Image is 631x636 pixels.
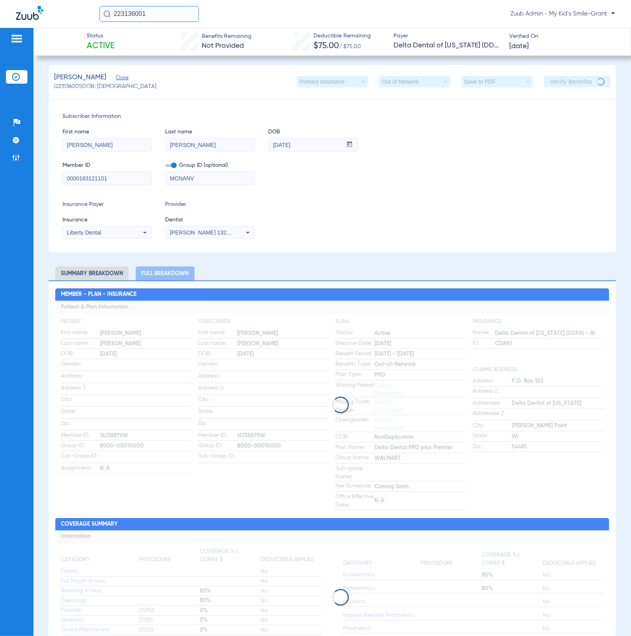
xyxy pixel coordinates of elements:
[116,75,123,82] span: Close
[166,200,255,209] span: Provider
[166,216,255,224] span: Dentist
[393,32,502,40] span: Payer
[166,161,255,170] span: Group ID (optional)
[87,41,115,52] span: Active
[62,128,152,136] span: First name
[62,112,602,121] span: Subscriber Information
[591,598,631,636] iframe: Chat Widget
[55,266,129,280] li: Summary Breakdown
[10,34,23,43] img: hamburger-icon
[509,32,618,41] span: Verified On
[87,32,115,40] span: Status
[269,128,358,136] span: DOB
[510,10,615,18] span: Zuub Admin - My Kid's Smile-Grant
[54,82,157,91] span: (223136001) DOB: [DEMOGRAPHIC_DATA]
[393,41,502,51] span: Delta Dental of [US_STATE] (DDPA) - AI
[509,41,529,51] span: [DATE]
[170,229,248,236] span: [PERSON_NAME] 1326712845
[99,6,199,22] input: Search for patients
[54,72,106,82] span: [PERSON_NAME]
[55,288,609,301] h2: Member - Plan - Insurance
[136,266,195,280] li: Full Breakdown
[55,518,609,531] h2: Coverage Summary
[202,32,251,41] span: Benefits Remaining
[314,42,339,50] span: $75.00
[342,139,357,151] button: Open calendar
[166,128,255,136] span: Last name
[62,161,152,170] span: Member ID
[62,216,152,224] span: Insurance
[202,42,244,49] span: Not Provided
[16,6,43,20] img: Zuub Logo
[103,10,111,18] img: Search Icon
[67,229,101,236] span: Liberty Dental
[62,200,152,209] span: Insurance Payer
[314,32,371,40] span: Deductible Remaining
[339,44,361,49] span: / $75.00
